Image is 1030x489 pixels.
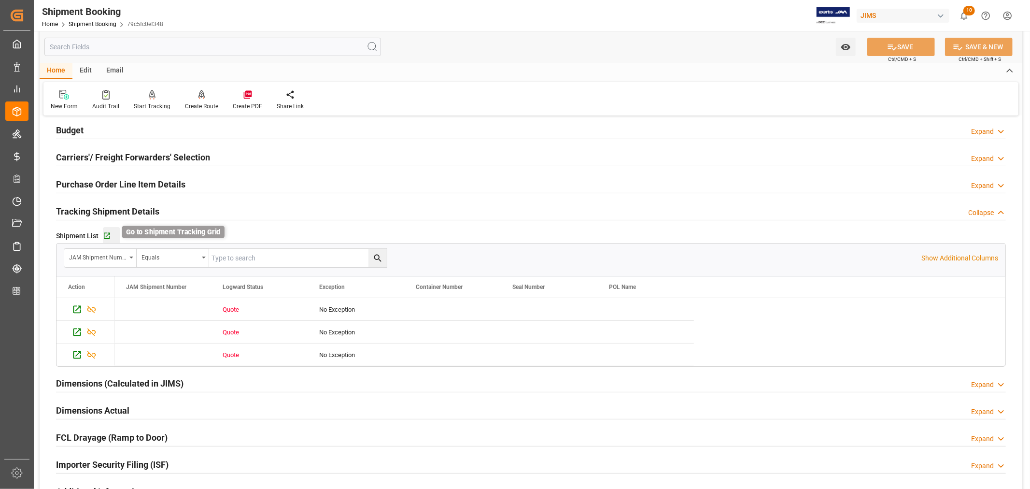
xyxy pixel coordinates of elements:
[971,380,994,390] div: Expand
[223,284,263,290] span: Logward Status
[137,249,209,267] button: open menu
[971,181,994,191] div: Expand
[857,9,949,23] div: JIMS
[185,102,218,111] div: Create Route
[68,284,85,290] div: Action
[134,102,170,111] div: Start Tracking
[114,321,694,344] div: Press SPACE to select this row.
[42,21,58,28] a: Home
[64,249,137,267] button: open menu
[817,7,850,24] img: Exertis%20JAM%20-%20Email%20Logo.jpg_1722504956.jpg
[99,63,131,79] div: Email
[609,284,636,290] span: POL Name
[836,38,856,56] button: open menu
[122,226,225,238] div: Go to Shipment Tracking Grid
[971,461,994,471] div: Expand
[56,344,114,366] div: Press SPACE to select this row.
[92,102,119,111] div: Audit Trail
[56,377,183,390] h2: Dimensions (Calculated in JIMS)
[319,321,393,344] div: No Exception
[233,102,262,111] div: Create PDF
[56,151,210,164] h2: Carriers'/ Freight Forwarders' Selection
[963,6,975,15] span: 10
[56,431,168,444] h2: FCL Drayage (Ramp to Door)
[56,231,99,241] span: Shipment List
[921,253,998,263] p: Show Additional Columns
[42,4,163,19] div: Shipment Booking
[975,5,997,27] button: Help Center
[114,298,694,321] div: Press SPACE to select this row.
[945,38,1013,56] button: SAVE & NEW
[971,127,994,137] div: Expand
[319,344,393,366] div: No Exception
[56,458,169,471] h2: Importer Security Filing (ISF)
[223,321,296,344] div: Quote
[968,208,994,218] div: Collapse
[51,102,78,111] div: New Form
[126,284,186,290] span: JAM Shipment Number
[114,344,694,366] div: Press SPACE to select this row.
[888,56,916,63] span: Ctrl/CMD + S
[56,124,84,137] h2: Budget
[416,284,463,290] span: Container Number
[319,284,345,290] span: Exception
[867,38,935,56] button: SAVE
[953,5,975,27] button: show 10 new notifications
[56,178,185,191] h2: Purchase Order Line Item Details
[56,321,114,344] div: Press SPACE to select this row.
[368,249,387,267] button: search button
[971,434,994,444] div: Expand
[223,344,296,366] div: Quote
[209,249,387,267] input: Type to search
[857,6,953,25] button: JIMS
[319,299,393,321] div: No Exception
[223,299,296,321] div: Quote
[56,298,114,321] div: Press SPACE to select this row.
[141,251,198,262] div: Equals
[69,251,126,262] div: JAM Shipment Number
[56,205,159,218] h2: Tracking Shipment Details
[69,21,116,28] a: Shipment Booking
[56,404,129,417] h2: Dimensions Actual
[40,63,72,79] div: Home
[44,38,381,56] input: Search Fields
[971,154,994,164] div: Expand
[512,284,545,290] span: Seal Number
[72,63,99,79] div: Edit
[959,56,1001,63] span: Ctrl/CMD + Shift + S
[277,102,304,111] div: Share Link
[971,407,994,417] div: Expand
[103,227,120,244] button: Go to Shipment Tracking Grid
